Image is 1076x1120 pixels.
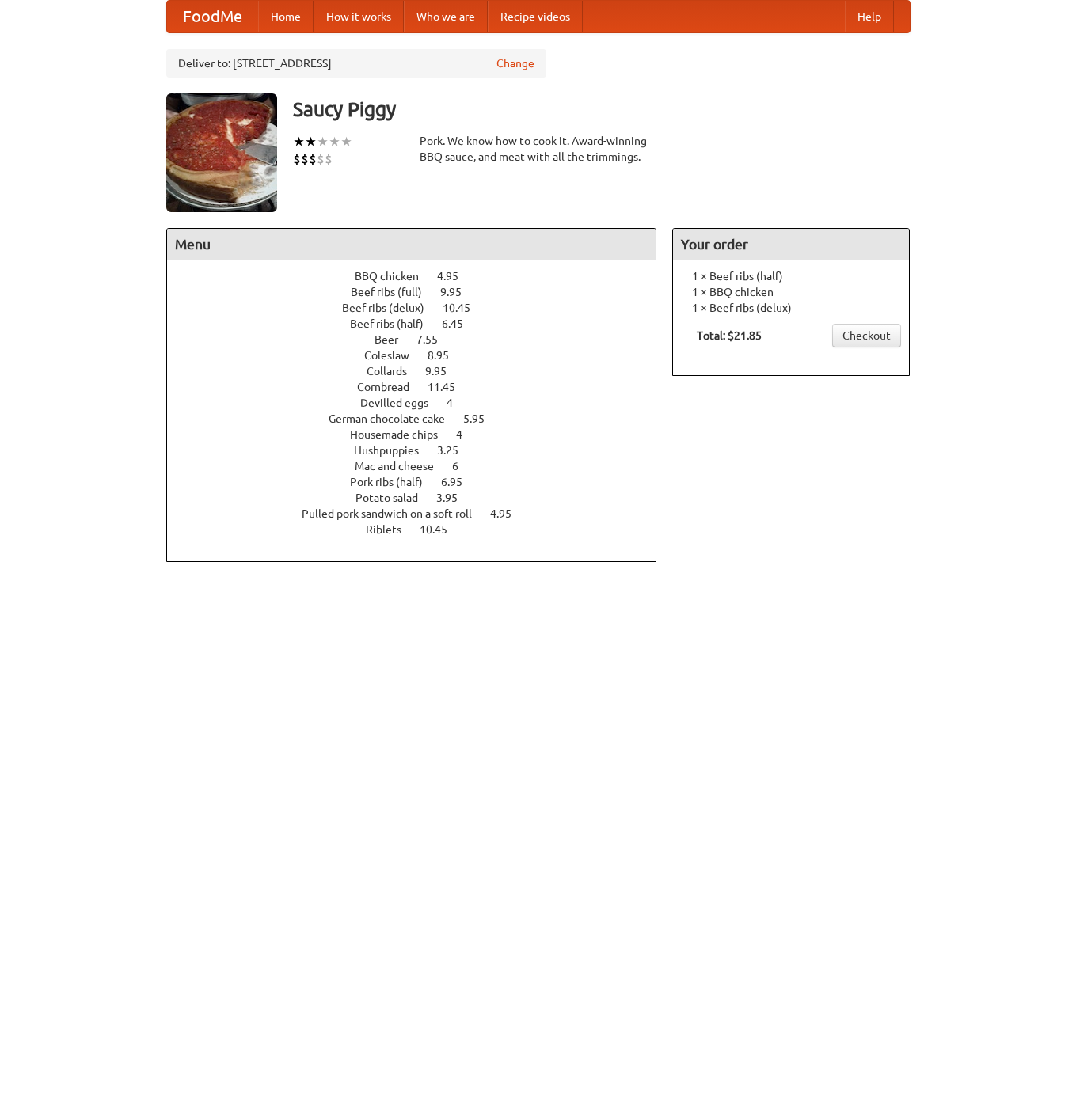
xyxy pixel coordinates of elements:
[355,460,488,473] a: Mac and cheese 6
[354,444,435,457] span: Hushpuppies
[366,523,417,536] span: Riblets
[447,397,469,409] span: 4
[317,150,325,168] li: $
[420,523,463,536] span: 10.45
[342,302,440,314] span: Beef ribs (delux)
[309,150,317,168] li: $
[443,302,486,314] span: 10.45
[293,150,301,168] li: $
[428,349,465,362] span: 8.95
[681,284,901,300] li: 1 × BBQ chicken
[342,302,500,314] a: Beef ribs (delux) 10.45
[681,300,901,316] li: 1 × Beef ribs (delux)
[367,365,476,378] a: Collards 9.95
[673,229,909,260] h4: Your order
[305,133,317,150] li: ★
[437,270,474,283] span: 4.95
[166,49,546,78] div: Deliver to: [STREET_ADDRESS]
[355,460,450,473] span: Mac and cheese
[350,476,492,488] a: Pork ribs (half) 6.95
[440,286,477,298] span: 9.95
[355,492,434,504] span: Potato salad
[258,1,314,32] a: Home
[357,381,485,393] a: Cornbread 11.45
[355,270,488,283] a: BBQ chicken 4.95
[360,397,444,409] span: Devilled eggs
[463,412,500,425] span: 5.95
[350,428,454,441] span: Housemade chips
[293,93,911,125] h3: Saucy Piggy
[167,1,258,32] a: FoodMe
[404,1,488,32] a: Who we are
[355,270,435,283] span: BBQ chicken
[697,329,762,342] b: Total: $21.85
[350,317,439,330] span: Beef ribs (half)
[355,492,487,504] a: Potato salad 3.95
[325,150,333,168] li: $
[166,93,277,212] img: angular.jpg
[329,412,461,425] span: German chocolate cake
[366,523,477,536] a: Riblets 10.45
[416,333,454,346] span: 7.55
[329,133,340,150] li: ★
[167,229,656,260] h4: Menu
[350,317,492,330] a: Beef ribs (half) 6.45
[302,507,541,520] a: Pulled pork sandwich on a soft roll 4.95
[496,55,534,71] a: Change
[364,349,478,362] a: Coleslaw 8.95
[351,286,491,298] a: Beef ribs (full) 9.95
[845,1,894,32] a: Help
[301,150,309,168] li: $
[340,133,352,150] li: ★
[488,1,583,32] a: Recipe videos
[425,365,462,378] span: 9.95
[367,365,423,378] span: Collards
[351,286,438,298] span: Beef ribs (full)
[329,412,514,425] a: German chocolate cake 5.95
[375,333,467,346] a: Beer 7.55
[375,333,414,346] span: Beer
[441,476,478,488] span: 6.95
[350,428,492,441] a: Housemade chips 4
[436,492,473,504] span: 3.95
[302,507,488,520] span: Pulled pork sandwich on a soft roll
[437,444,474,457] span: 3.25
[364,349,425,362] span: Coleslaw
[354,444,488,457] a: Hushpuppies 3.25
[314,1,404,32] a: How it works
[428,381,471,393] span: 11.45
[317,133,329,150] li: ★
[442,317,479,330] span: 6.45
[456,428,478,441] span: 4
[350,476,439,488] span: Pork ribs (half)
[452,460,474,473] span: 6
[681,268,901,284] li: 1 × Beef ribs (half)
[357,381,425,393] span: Cornbread
[832,324,901,347] a: Checkout
[490,507,527,520] span: 4.95
[293,133,305,150] li: ★
[360,397,482,409] a: Devilled eggs 4
[420,133,657,165] div: Pork. We know how to cook it. Award-winning BBQ sauce, and meat with all the trimmings.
